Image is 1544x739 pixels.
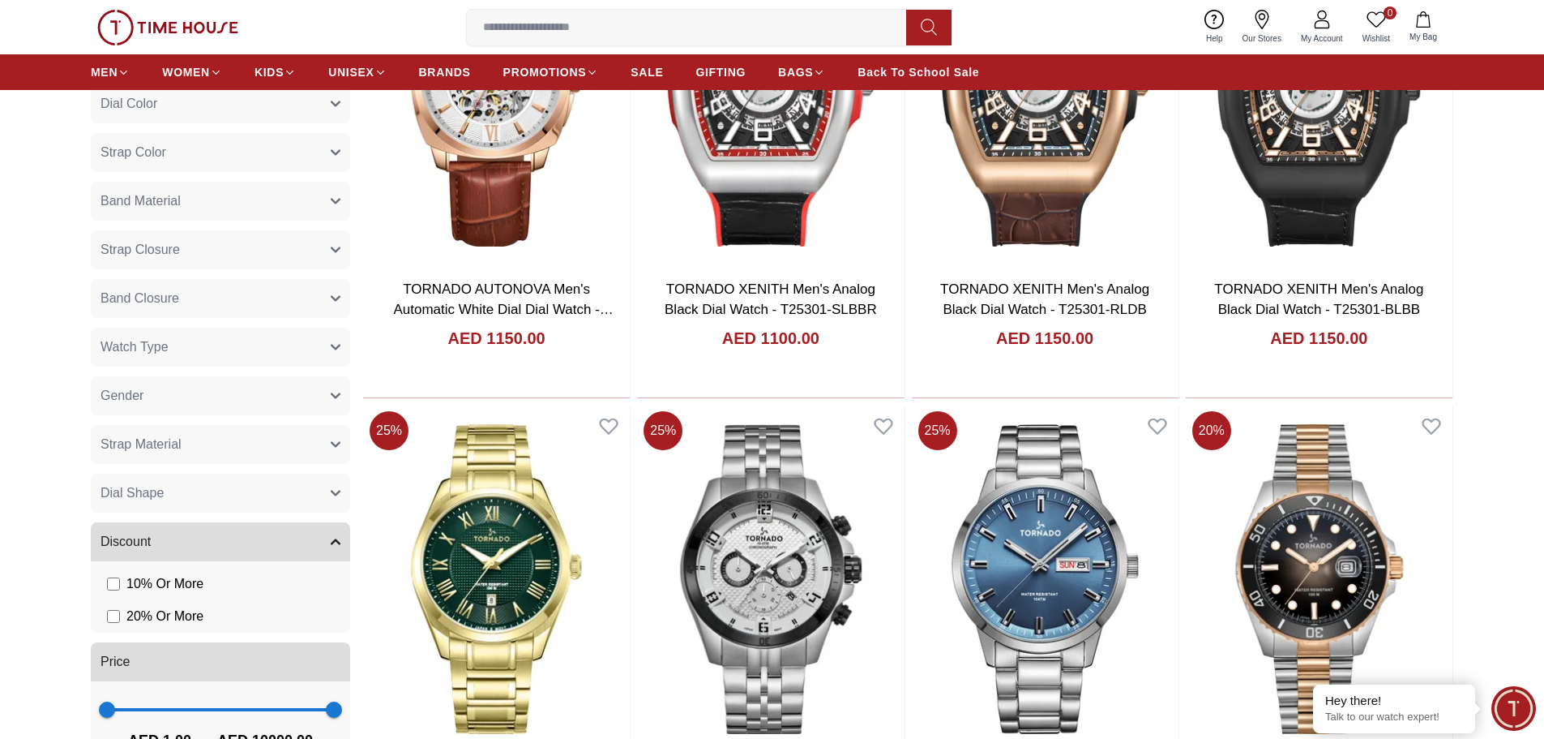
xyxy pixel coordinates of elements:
[101,532,151,552] span: Discount
[91,474,350,513] button: Dial Shape
[97,10,238,45] img: ...
[393,281,613,338] a: TORNADO AUTONOVA Men's Automatic White Dial Dial Watch - T7316-RLDW
[1233,6,1291,48] a: Our Stores
[448,327,545,350] h4: AED 1150.00
[91,328,350,367] button: Watch Type
[644,411,682,450] span: 25 %
[940,281,1149,318] a: TORNADO XENITH Men's Analog Black Dial Watch - T25301-RLDB
[631,58,663,87] a: SALE
[91,522,350,561] button: Discount
[126,607,203,626] span: 20 % Or More
[503,64,587,80] span: PROMOTIONS
[1325,711,1463,724] p: Talk to our watch expert!
[91,58,130,87] a: MEN
[1214,281,1423,318] a: TORNADO XENITH Men's Analog Black Dial Watch - T25301-BLBB
[91,182,350,221] button: Band Material
[101,337,169,357] span: Watch Type
[91,133,350,172] button: Strap Color
[858,58,979,87] a: Back To School Sale
[1294,32,1349,45] span: My Account
[1270,327,1367,350] h4: AED 1150.00
[162,58,222,87] a: WOMEN
[1400,8,1447,46] button: My Bag
[101,143,166,162] span: Strap Color
[695,64,746,80] span: GIFTING
[91,230,350,269] button: Strap Closure
[91,84,350,123] button: Dial Color
[695,58,746,87] a: GIFTING
[1192,411,1231,450] span: 20 %
[1196,6,1233,48] a: Help
[503,58,599,87] a: PROMOTIONS
[91,64,118,80] span: MEN
[1325,693,1463,709] div: Hey there!
[91,376,350,415] button: Gender
[101,483,164,503] span: Dial Shape
[1384,6,1396,19] span: 0
[91,642,350,681] button: Price
[1353,6,1400,48] a: 0Wishlist
[1200,32,1230,45] span: Help
[419,58,471,87] a: BRANDS
[858,64,979,80] span: Back To School Sale
[778,64,813,80] span: BAGS
[918,411,957,450] span: 25 %
[665,281,877,318] a: TORNADO XENITH Men's Analog Black Dial Watch - T25301-SLBBR
[101,435,182,454] span: Strap Material
[101,289,179,308] span: Band Closure
[107,578,120,591] input: 10% Or More
[722,327,819,350] h4: AED 1100.00
[631,64,663,80] span: SALE
[328,64,374,80] span: UNISEX
[1236,32,1288,45] span: Our Stores
[162,64,210,80] span: WOMEN
[328,58,386,87] a: UNISEX
[107,610,120,623] input: 20% Or More
[101,652,130,672] span: Price
[996,327,1093,350] h4: AED 1150.00
[778,58,825,87] a: BAGS
[1403,31,1443,43] span: My Bag
[254,64,284,80] span: KIDS
[1356,32,1396,45] span: Wishlist
[101,94,157,114] span: Dial Color
[91,279,350,318] button: Band Closure
[254,58,296,87] a: KIDS
[101,386,143,406] span: Gender
[419,64,471,80] span: BRANDS
[91,425,350,464] button: Strap Material
[1491,686,1536,731] div: Chat Widget
[126,574,203,594] span: 10 % Or More
[370,411,408,450] span: 25 %
[101,240,180,260] span: Strap Closure
[101,191,181,211] span: Band Material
